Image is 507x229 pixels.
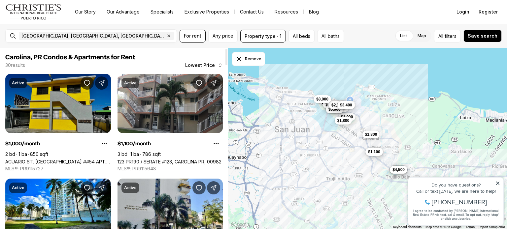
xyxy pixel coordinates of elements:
button: $1,800 [362,130,380,138]
span: All [438,33,443,40]
div: Call or text [DATE], we are here to help! [7,21,95,26]
button: Share Property [95,181,108,194]
button: $5,000 [366,148,383,156]
span: $3,400 [340,102,352,108]
span: Save search [468,33,497,39]
button: Allfilters [434,30,461,43]
a: Blog [304,7,324,16]
span: For rent [184,33,201,39]
label: List [395,30,412,42]
span: filters [445,33,456,40]
span: Carolina, PR Condos & Apartments for Rent [5,54,135,61]
span: Any price [213,33,233,39]
button: Share Property [207,76,220,90]
span: $5,000 [328,107,341,112]
button: All baths [317,30,344,43]
button: Share Property [207,181,220,194]
button: For rent [180,30,206,43]
button: Save Property: 1104 A JOSÉ M. TARTAK AVE #1104 A [192,181,206,194]
p: Active [124,80,137,86]
span: Lowest Price [185,63,215,68]
button: Save Property: 123 PR190 / SERATE #123 [192,76,206,90]
span: $1,800 [337,118,349,123]
div: Do you have questions? [7,15,95,19]
span: I agree to be contacted by [PERSON_NAME] International Real Estate PR via text, call & email. To ... [8,41,94,53]
button: Login [453,5,473,18]
p: Active [12,185,24,190]
span: [GEOGRAPHIC_DATA], [GEOGRAPHIC_DATA], [GEOGRAPHIC_DATA] [21,33,165,39]
button: Any price [208,30,238,43]
button: $1,700 [328,101,345,109]
p: Active [12,80,24,86]
span: Login [456,9,469,14]
span: $3,000 [316,97,328,102]
button: Lowest Price [181,59,227,72]
span: $4,500 [325,102,338,107]
button: Register [475,5,502,18]
a: Exclusive Properties [179,7,234,16]
p: Active [124,185,137,190]
img: logo [5,4,62,20]
label: Map [412,30,431,42]
button: $1,000 [338,113,355,121]
a: Specialists [145,7,179,16]
button: Property type · 1 [240,30,286,43]
span: [PHONE_NUMBER] [27,31,82,38]
span: $1,100 [368,149,380,155]
span: $2,800 [331,102,344,108]
span: Register [479,9,498,14]
button: Save search [463,30,502,42]
a: ACUARIO ST. LOS ANGELES ##54 APT. #1, CAROLINA PR, 00979 [5,159,111,164]
button: $2,800 [329,101,346,109]
span: $1,000 [341,114,353,120]
a: Our Story [70,7,101,16]
button: Contact Us [235,7,269,16]
button: $5,000 [326,105,343,113]
button: Save Property: 4837 Av. Isla Verde ISLA VERDE [81,181,94,194]
a: Resources [269,7,303,16]
button: $1,100 [365,148,383,156]
a: 123 PR190 / SERATE #123, CAROLINA PR, 00982 [118,159,221,164]
a: Our Advantage [101,7,145,16]
button: $2,600 [338,101,355,109]
button: $4,500 [390,166,407,174]
button: $4,500 [323,100,340,108]
button: $3,400 [337,101,355,109]
span: $1,800 [365,132,377,137]
button: Dismiss drawing [232,52,265,66]
p: 30 results [5,63,25,68]
button: Share Property [95,76,108,90]
span: $4,500 [392,167,405,172]
button: Property options [98,137,111,150]
button: $1,800 [334,117,352,125]
button: All beds [288,30,315,43]
button: Save Property: ACUARIO ST. LOS ANGELES ##54 APT. #1 [81,76,94,90]
button: $3,000 [314,95,331,103]
button: Property options [210,137,223,150]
